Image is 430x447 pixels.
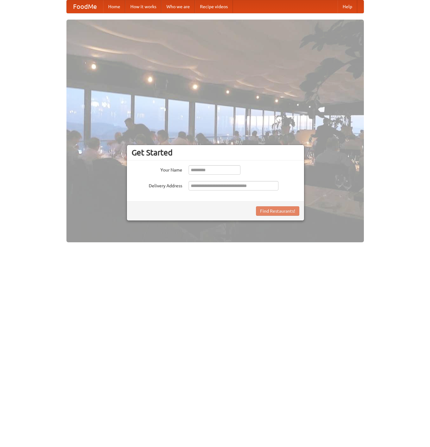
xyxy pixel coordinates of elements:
[67,0,103,13] a: FoodMe
[132,165,182,173] label: Your Name
[195,0,233,13] a: Recipe videos
[256,206,299,216] button: Find Restaurants!
[103,0,125,13] a: Home
[125,0,161,13] a: How it works
[161,0,195,13] a: Who we are
[132,181,182,189] label: Delivery Address
[338,0,357,13] a: Help
[132,148,299,157] h3: Get Started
